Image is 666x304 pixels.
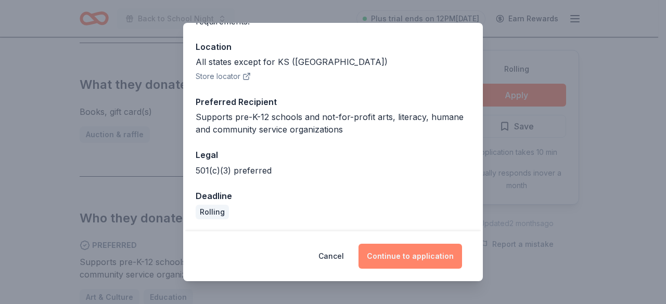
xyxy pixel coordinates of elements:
[196,205,229,219] div: Rolling
[196,164,470,177] div: 501(c)(3) preferred
[196,56,470,68] div: All states except for KS ([GEOGRAPHIC_DATA])
[196,95,470,109] div: Preferred Recipient
[196,40,470,54] div: Location
[196,111,470,136] div: Supports pre-K-12 schools and not-for-profit arts, literacy, humane and community service organiz...
[196,148,470,162] div: Legal
[318,244,344,269] button: Cancel
[358,244,462,269] button: Continue to application
[196,189,470,203] div: Deadline
[196,70,251,83] button: Store locator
